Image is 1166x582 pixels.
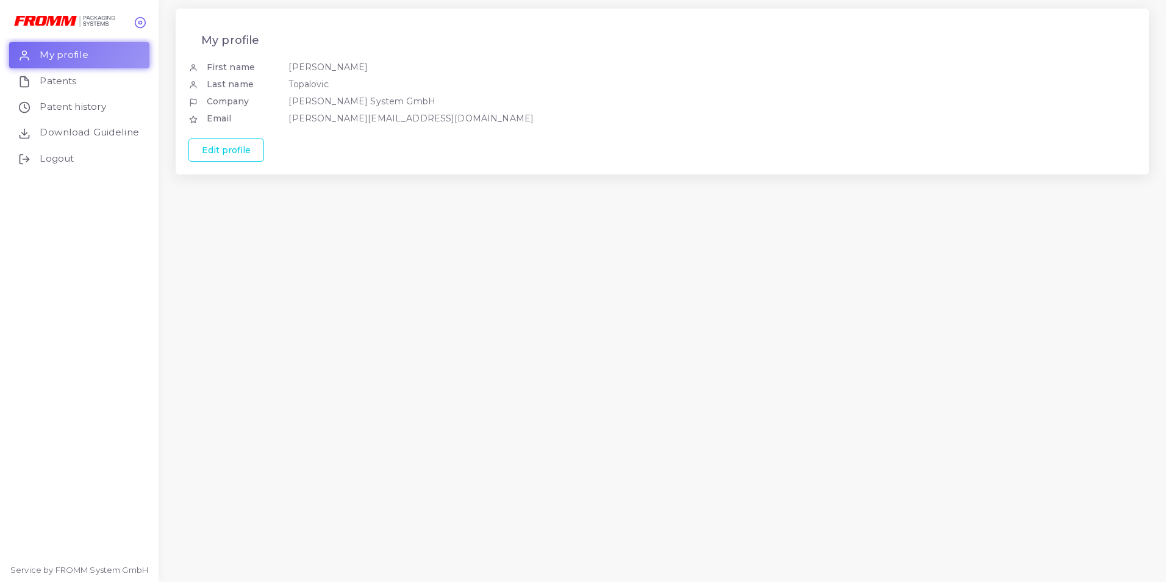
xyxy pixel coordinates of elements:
[288,95,654,112] td: [PERSON_NAME] System GmbH
[207,113,232,124] span: Email
[288,60,654,77] td: [PERSON_NAME]
[188,138,264,162] button: Edit profile
[14,15,123,27] a: logo
[40,48,88,62] span: My profile
[288,112,654,125] td: [PERSON_NAME][EMAIL_ADDRESS][DOMAIN_NAME]
[188,21,1136,60] h4: My profile
[9,42,149,68] a: My profile
[40,74,76,88] span: Patents
[9,146,149,171] a: Logout
[288,77,654,95] td: Topalovic
[14,16,115,27] img: logo
[207,96,249,107] span: Company
[207,79,254,90] span: Last name
[9,120,149,145] a: Download Guideline
[40,100,106,113] span: Patent history
[207,62,255,73] span: First name
[10,564,148,576] li: Service by FROMM System GmbH
[9,94,149,120] a: Patent history
[9,68,149,94] a: Patents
